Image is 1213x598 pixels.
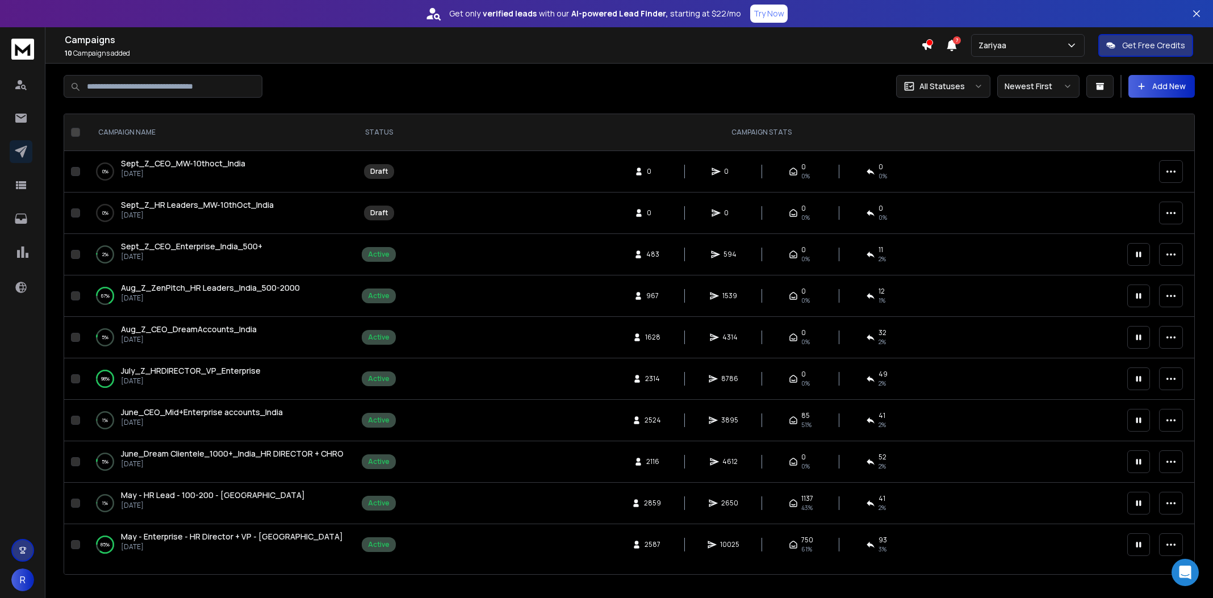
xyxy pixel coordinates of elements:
p: 2 % [102,249,108,260]
td: 0%Sept_Z_CEO_MW-10thoct_India[DATE] [85,151,355,193]
button: Add New [1128,75,1195,98]
img: logo [11,39,34,60]
td: 85%May - Enterprise - HR Director + VP - [GEOGRAPHIC_DATA][DATE] [85,524,355,566]
div: Active [368,416,390,425]
span: 2 % [879,503,886,512]
a: Aug_Z_ZenPitch_HR Leaders_India_500-2000 [121,282,300,294]
span: 1 % [879,296,885,305]
span: 1137 [801,494,813,503]
span: 483 [646,250,659,259]
span: 51 % [801,420,812,429]
p: 1 % [102,497,108,509]
span: 0 [801,162,806,172]
div: Active [368,499,390,508]
p: 1 % [102,415,108,426]
span: 49 [879,370,888,379]
span: 0 [879,162,883,172]
p: 5 % [102,332,108,343]
span: 2314 [645,374,660,383]
span: May - HR Lead - 100-200 - [GEOGRAPHIC_DATA] [121,490,305,500]
p: [DATE] [121,294,300,303]
span: 7 [953,36,961,44]
p: Get only with our starting at $22/mo [449,8,741,19]
span: 0% [801,337,810,346]
p: Get Free Credits [1122,40,1185,51]
span: 3 % [879,545,886,554]
a: Aug_Z_CEO_DreamAccounts_India [121,324,257,335]
h1: Campaigns [65,33,921,47]
span: 10 [65,48,72,58]
div: Draft [370,208,388,218]
span: 0 [724,167,735,176]
span: 750 [801,536,813,545]
p: [DATE] [121,542,343,551]
span: 1628 [645,333,660,342]
span: 0 [801,245,806,254]
span: 0% [801,213,810,222]
button: R [11,568,34,591]
span: July_Z_HRDIRECTOR_VP_Enterprise [121,365,261,376]
th: STATUS [355,114,403,151]
span: 0 [647,167,658,176]
p: [DATE] [121,252,262,261]
span: 4314 [722,333,738,342]
span: 1539 [722,291,737,300]
p: [DATE] [121,459,344,469]
strong: verified leads [483,8,537,19]
p: [DATE] [121,211,274,220]
div: Active [368,374,390,383]
p: 0 % [102,207,108,219]
span: 0 [801,453,806,462]
div: Active [368,540,390,549]
a: June_CEO_Mid+Enterprise accounts_India [121,407,283,418]
p: 98 % [101,373,110,384]
span: May - Enterprise - HR Director + VP - [GEOGRAPHIC_DATA] [121,531,343,542]
span: 43 % [801,503,813,512]
th: CAMPAIGN STATS [403,114,1120,151]
span: 967 [646,291,659,300]
a: Sept_Z_CEO_MW-10thoct_India [121,158,245,169]
span: 0 [801,287,806,296]
a: Sept_Z_HR Leaders_MW-10thOct_India [121,199,274,211]
p: [DATE] [121,418,283,427]
button: Try Now [750,5,788,23]
div: Active [368,291,390,300]
span: 0% [801,172,810,181]
td: 98%July_Z_HRDIRECTOR_VP_Enterprise[DATE] [85,358,355,400]
span: 0 [879,204,883,213]
span: 2650 [721,499,738,508]
span: 2587 [645,540,660,549]
span: 10025 [720,540,739,549]
button: Newest First [997,75,1080,98]
a: July_Z_HRDIRECTOR_VP_Enterprise [121,365,261,377]
span: 2 % [879,420,886,429]
span: Aug_Z_ZenPitch_HR Leaders_India_500-2000 [121,282,300,293]
button: Get Free Credits [1098,34,1193,57]
span: June_CEO_Mid+Enterprise accounts_India [121,407,283,417]
span: 41 [879,411,885,420]
th: CAMPAIGN NAME [85,114,355,151]
p: [DATE] [121,501,305,510]
p: Try Now [754,8,784,19]
span: 85 [801,411,810,420]
span: Sept_Z_CEO_Enterprise_India_500+ [121,241,262,252]
p: Campaigns added [65,49,921,58]
span: 0% [879,172,887,181]
td: 1%May - HR Lead - 100-200 - [GEOGRAPHIC_DATA][DATE] [85,483,355,524]
span: 0 [801,204,806,213]
p: Zariyaa [978,40,1011,51]
span: 2116 [646,457,659,466]
span: 0 [801,328,806,337]
span: 0% [801,379,810,388]
span: 32 [879,328,886,337]
span: 11 [879,245,883,254]
a: June_Dream Clientele_1000+_India_HR DIRECTOR + CHRO [121,448,344,459]
p: [DATE] [121,169,245,178]
span: 0 [647,208,658,218]
span: 0% [879,213,887,222]
p: 67 % [101,290,110,302]
span: 2 % [879,337,886,346]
